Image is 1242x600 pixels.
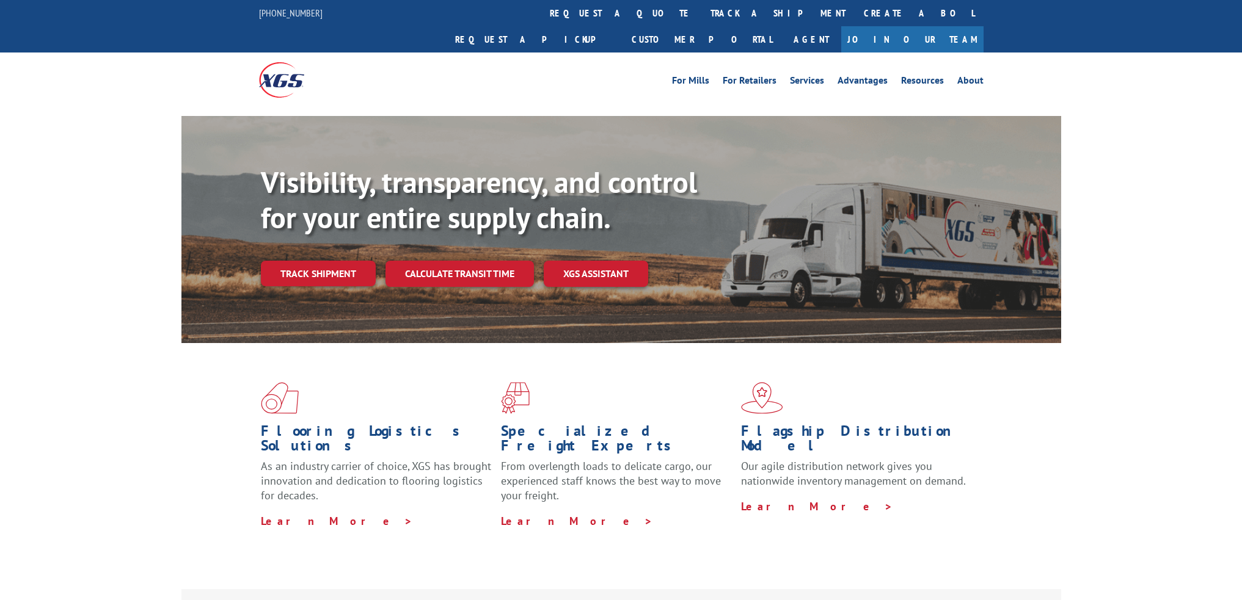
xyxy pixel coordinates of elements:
img: xgs-icon-total-supply-chain-intelligence-red [261,382,299,414]
img: xgs-icon-flagship-distribution-model-red [741,382,783,414]
a: Services [790,76,824,89]
p: From overlength loads to delicate cargo, our experienced staff knows the best way to move your fr... [501,459,732,513]
a: For Mills [672,76,709,89]
a: Learn More > [741,499,893,513]
h1: Flagship Distribution Model [741,424,972,459]
b: Visibility, transparency, and control for your entire supply chain. [261,163,697,236]
h1: Specialized Freight Experts [501,424,732,459]
span: As an industry carrier of choice, XGS has brought innovation and dedication to flooring logistics... [261,459,491,502]
a: XGS ASSISTANT [544,261,648,287]
a: Resources [901,76,944,89]
a: Customer Portal [623,26,781,52]
a: Request a pickup [446,26,623,52]
a: For Retailers [723,76,776,89]
a: Track shipment [261,261,376,286]
a: Learn More > [261,514,413,528]
a: Join Our Team [841,26,984,52]
img: xgs-icon-focused-on-flooring-red [501,382,530,414]
a: About [957,76,984,89]
a: Calculate transit time [385,261,534,287]
h1: Flooring Logistics Solutions [261,424,492,459]
a: Learn More > [501,514,653,528]
a: Advantages [838,76,888,89]
a: Agent [781,26,841,52]
span: Our agile distribution network gives you nationwide inventory management on demand. [741,459,966,488]
a: [PHONE_NUMBER] [259,7,323,19]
